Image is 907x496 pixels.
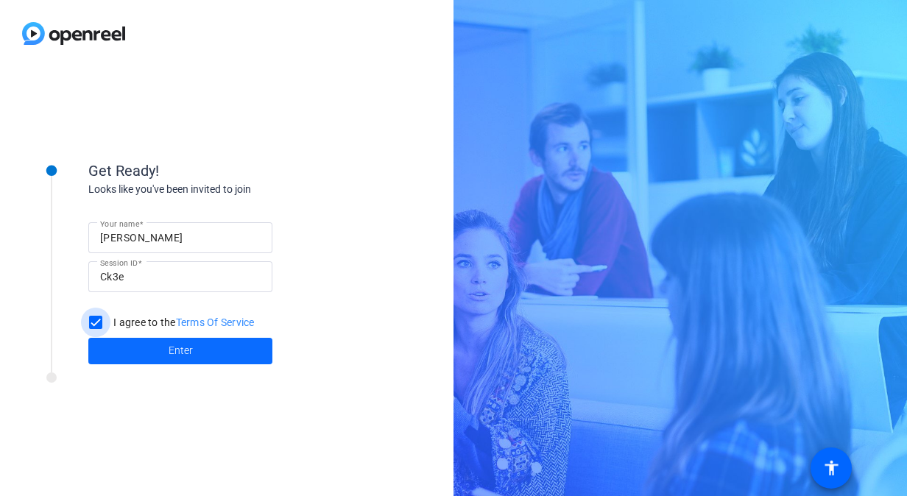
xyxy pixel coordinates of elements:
[110,315,255,330] label: I agree to the
[88,160,383,182] div: Get Ready!
[822,459,840,477] mat-icon: accessibility
[100,258,138,267] mat-label: Session ID
[169,343,193,358] span: Enter
[88,338,272,364] button: Enter
[88,182,383,197] div: Looks like you've been invited to join
[100,219,139,228] mat-label: Your name
[176,316,255,328] a: Terms Of Service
